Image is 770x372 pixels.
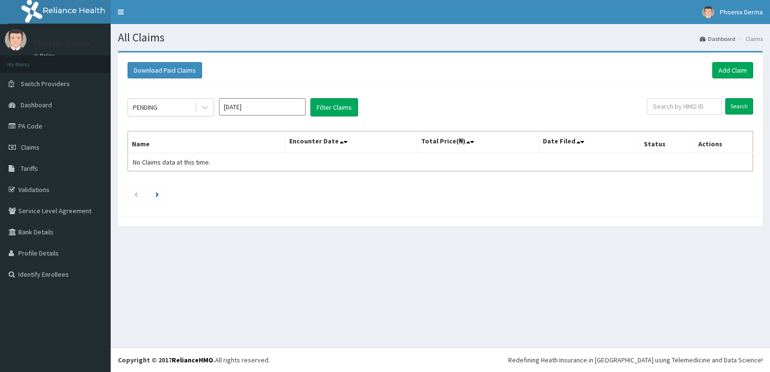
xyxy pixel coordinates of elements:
[34,39,90,48] p: Phoenix Derma
[128,131,285,154] th: Name
[725,98,753,115] input: Search
[219,98,306,115] input: Select Month and Year
[111,347,770,372] footer: All rights reserved.
[712,62,753,78] a: Add Claim
[5,29,26,51] img: User Image
[700,35,735,43] a: Dashboard
[310,98,358,116] button: Filter Claims
[133,158,210,167] span: No Claims data at this time.
[21,101,52,109] span: Dashboard
[285,131,417,154] th: Encounter Date
[694,131,753,154] th: Actions
[128,62,202,78] button: Download Paid Claims
[118,31,763,44] h1: All Claims
[34,52,57,59] a: Online
[720,8,763,16] span: Phoenix Derma
[21,164,38,173] span: Tariffs
[21,79,70,88] span: Switch Providers
[133,103,157,112] div: PENDING
[736,35,763,43] li: Claims
[134,190,138,198] a: Previous page
[118,356,215,364] strong: Copyright © 2017 .
[647,98,722,115] input: Search by HMO ID
[640,131,694,154] th: Status
[417,131,539,154] th: Total Price(₦)
[702,6,714,18] img: User Image
[155,190,159,198] a: Next page
[172,356,213,364] a: RelianceHMO
[21,143,39,152] span: Claims
[539,131,640,154] th: Date Filed
[508,355,763,365] div: Redefining Heath Insurance in [GEOGRAPHIC_DATA] using Telemedicine and Data Science!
